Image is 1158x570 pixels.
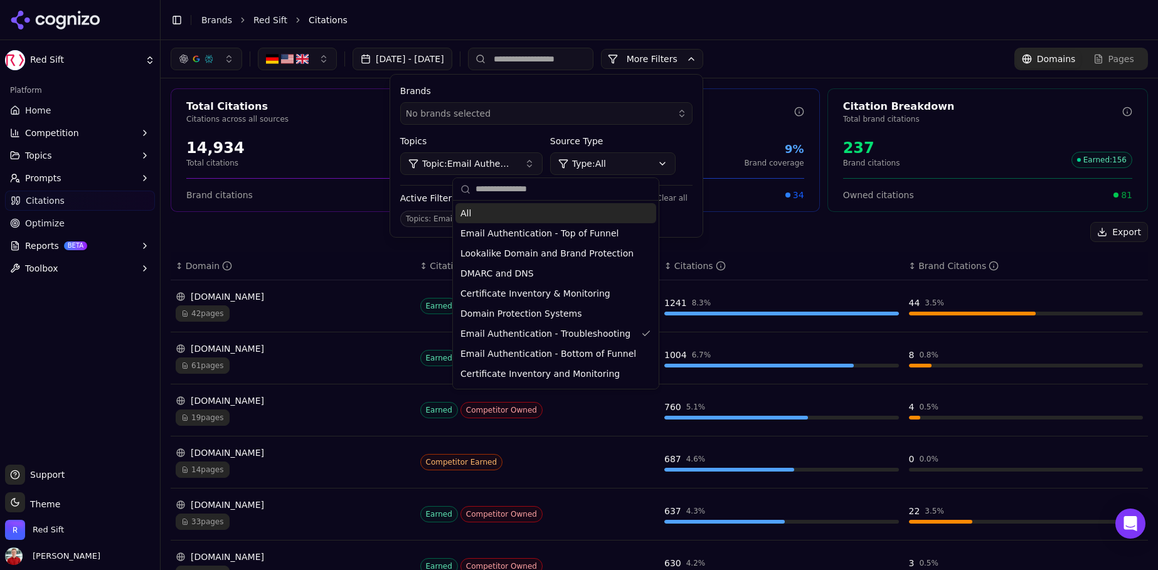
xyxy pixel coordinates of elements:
[25,149,52,162] span: Topics
[909,453,915,465] div: 0
[5,520,25,540] img: Red Sift
[176,290,410,303] div: [DOMAIN_NAME]
[281,53,294,65] img: United States
[400,85,693,97] label: Brands
[460,287,610,300] span: Certificate Inventory & Monitoring
[664,453,681,465] div: 687
[5,520,64,540] button: Open organization switcher
[1090,222,1148,242] button: Export
[909,401,915,413] div: 4
[909,260,1144,272] div: ↕Brand Citations
[33,524,64,536] span: Red Sift
[5,50,25,70] img: Red Sift
[25,240,59,252] span: Reports
[406,214,431,223] span: Topics :
[420,298,458,314] span: Earned
[601,49,703,69] button: More Filters
[186,99,465,114] div: Total Citations
[692,350,711,360] div: 6.7 %
[176,342,410,355] div: [DOMAIN_NAME]
[843,114,1122,124] p: Total brand citations
[843,138,900,158] div: 237
[664,260,899,272] div: ↕Citations
[176,305,230,322] span: 42 pages
[30,55,140,66] span: Red Sift
[686,506,706,516] div: 4.3 %
[406,107,491,120] span: No brands selected
[176,357,230,374] span: 61 pages
[420,402,458,418] span: Earned
[186,114,465,124] p: Citations across all sources
[1037,53,1076,65] span: Domains
[5,80,155,100] div: Platform
[664,297,687,309] div: 1241
[420,350,458,366] span: Earned
[5,145,155,166] button: Topics
[453,201,659,389] div: Suggestions
[550,135,693,147] label: Source Type
[176,260,410,272] div: ↕Domain
[1121,189,1132,201] span: 81
[5,258,155,278] button: Toolbox
[918,260,999,272] div: Brand Citations
[5,213,155,233] a: Optimize
[25,172,61,184] span: Prompts
[572,157,606,170] span: Type: All
[843,158,900,168] p: Brand citations
[909,349,915,361] div: 8
[25,262,58,275] span: Toolbox
[744,140,804,158] div: 9%
[550,152,676,175] button: Type:All
[664,557,681,569] div: 630
[686,558,706,568] div: 4.2 %
[1115,509,1145,539] div: Open Intercom Messenger
[186,260,232,272] div: Domain
[919,454,938,464] div: 0.0 %
[909,557,915,569] div: 3
[5,547,23,565] img: Jack Lilley
[460,388,583,400] span: Email Authentication - MSPs
[433,214,579,223] span: Email Authentication - Troubleshooting
[460,207,471,219] span: All
[5,123,155,143] button: Competition
[266,53,279,65] img: Germany
[1071,152,1132,168] span: Earned : 156
[460,327,630,340] span: Email Authentication - Troubleshooting
[25,468,65,481] span: Support
[420,260,655,272] div: ↕Citation Type
[25,104,51,117] span: Home
[25,127,79,139] span: Competition
[309,14,348,26] span: Citations
[925,298,944,308] div: 3.5 %
[5,547,100,565] button: Open user button
[353,48,452,70] button: [DATE] - [DATE]
[925,506,944,516] div: 3.5 %
[460,267,534,280] span: DMARC and DNS
[26,194,65,207] span: Citations
[919,558,938,568] div: 0.5 %
[186,158,245,168] p: Total citations
[843,189,914,201] span: Owned citations
[460,506,543,522] span: Competitor Owned
[176,394,410,407] div: [DOMAIN_NAME]
[28,551,100,562] span: [PERSON_NAME]
[460,307,582,320] span: Domain Protection Systems
[692,298,711,308] div: 8.3 %
[5,168,155,188] button: Prompts
[5,236,155,256] button: ReportsBETA
[253,14,287,26] a: Red Sift
[909,505,920,517] div: 22
[296,53,309,65] img: United Kingdom
[176,551,410,563] div: [DOMAIN_NAME]
[659,252,904,280] th: totalCitationCount
[904,252,1149,280] th: brandCitationCount
[686,454,706,464] div: 4.6 %
[186,138,245,158] div: 14,934
[430,260,499,272] div: Citation Type
[420,454,503,470] span: Competitor Earned
[25,217,65,230] span: Optimize
[420,506,458,522] span: Earned
[422,157,514,170] span: Topic: Email Authentication - Troubleshooting
[460,347,636,360] span: Email Authentication - Bottom of Funnel
[201,15,232,25] a: Brands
